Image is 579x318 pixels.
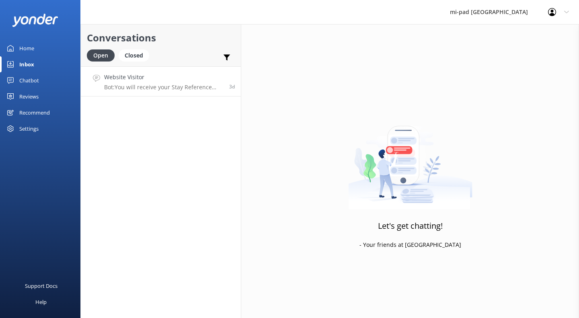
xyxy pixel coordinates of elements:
[87,30,235,45] h2: Conversations
[19,56,34,72] div: Inbox
[119,49,149,62] div: Closed
[25,278,57,294] div: Support Docs
[35,294,47,310] div: Help
[19,40,34,56] div: Home
[229,83,235,90] span: Aug 17 2025 07:07pm (UTC +12:00) Pacific/Auckland
[81,66,241,96] a: Website VisitorBot:You will receive your Stay Reference number in the confirmation email from the...
[359,240,461,249] p: - Your friends at [GEOGRAPHIC_DATA]
[104,73,223,82] h4: Website Visitor
[19,121,39,137] div: Settings
[378,220,443,232] h3: Let's get chatting!
[87,49,115,62] div: Open
[19,105,50,121] div: Recommend
[87,51,119,59] a: Open
[12,14,58,27] img: yonder-white-logo.png
[104,84,223,91] p: Bot: You will receive your Stay Reference number in the confirmation email from the Online Travel...
[119,51,153,59] a: Closed
[19,88,39,105] div: Reviews
[348,109,472,209] img: artwork of a man stealing a conversation from at giant smartphone
[19,72,39,88] div: Chatbot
